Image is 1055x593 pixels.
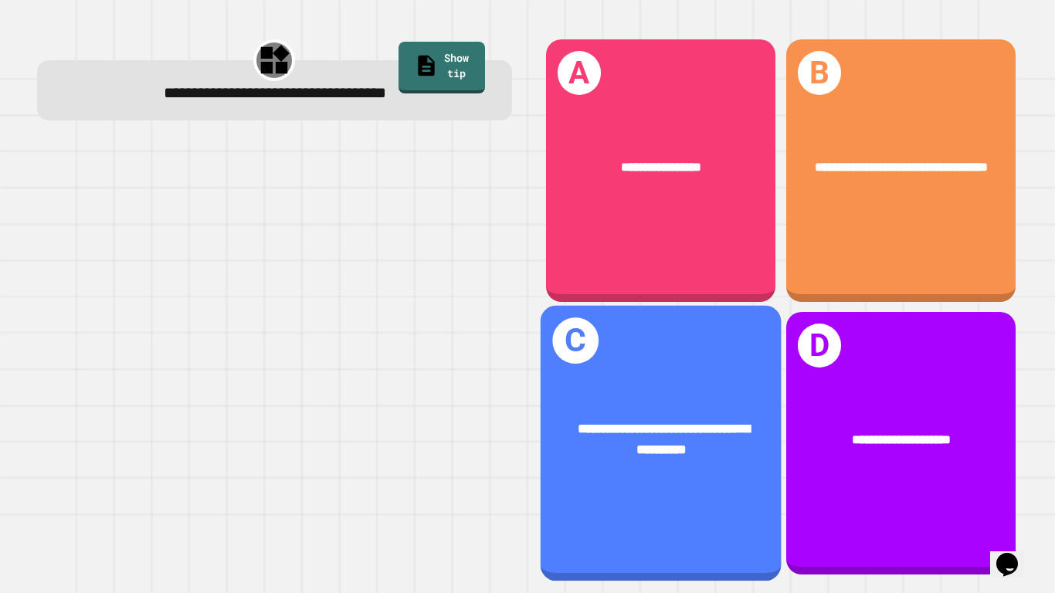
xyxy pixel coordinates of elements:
[558,51,602,95] h1: A
[798,324,842,368] h1: D
[552,318,598,364] h1: C
[798,51,842,95] h1: B
[990,531,1040,578] iframe: chat widget
[399,42,485,93] a: Show tip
